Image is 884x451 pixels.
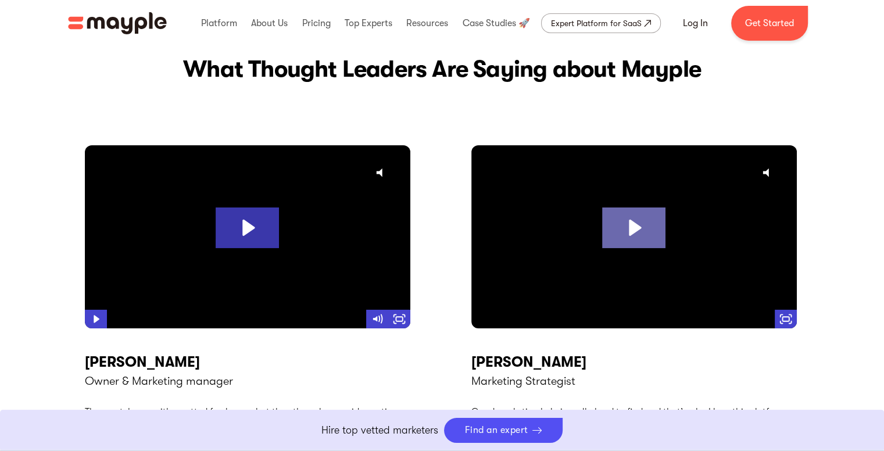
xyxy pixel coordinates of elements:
[388,310,410,328] button: Fullscreen
[183,60,701,78] h2: What Thought Leaders Are Saying about Mayple
[299,5,333,42] div: Pricing
[248,5,291,42] div: About Us
[85,353,413,371] p: [PERSON_NAME]
[471,372,800,390] p: Marketing Strategist
[216,207,279,248] button: Play Video: Influncer_1_4
[342,5,395,42] div: Top Experts
[754,157,785,188] button: Click for sound
[669,9,722,37] a: Log In
[198,5,240,42] div: Platform
[775,310,797,328] button: Fullscreen
[85,310,107,328] button: Play Video
[85,372,413,390] p: Owner & Marketing manager
[403,5,451,42] div: Resources
[731,6,808,41] a: Get Started
[551,16,642,30] div: Expert Platform for SaaS
[367,157,399,188] button: Click for sound
[541,13,661,33] a: Expert Platform for SaaS
[68,12,167,34] img: Mayple logo
[471,353,800,371] p: [PERSON_NAME]
[602,207,665,248] button: Play Video: My #1 Favorite Marketing Strategy (PROVEN & PROFITABLE)
[68,12,167,34] a: home
[366,310,388,328] button: Mute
